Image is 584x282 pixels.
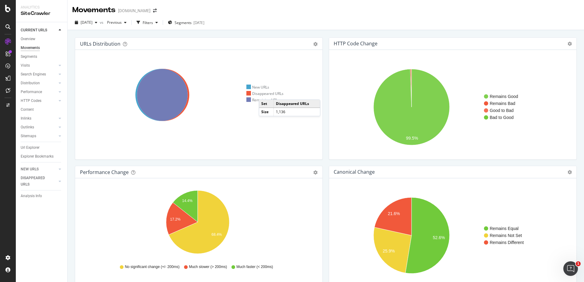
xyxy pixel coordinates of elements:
[72,18,100,27] button: [DATE]
[21,27,47,33] div: CURRENT URLS
[21,175,51,188] div: DISAPPEARED URLS
[175,20,192,25] span: Segments
[490,233,522,238] text: Remains Not Set
[80,169,129,175] div: Performance Change
[21,54,63,60] a: Segments
[21,71,46,78] div: Search Engines
[246,97,280,103] div: Remaining URLs
[21,89,42,95] div: Performance
[21,98,41,104] div: HTTP Codes
[21,193,63,199] a: Analysis Info
[490,108,514,113] text: Good to Bad
[165,18,207,27] button: Segments[DATE]
[383,249,395,253] text: 25.9%
[259,100,274,108] td: Set
[313,170,318,175] div: gear
[274,108,320,116] td: 1,136
[81,20,92,25] span: 2025 Aug. 31st
[568,170,572,174] i: Options
[105,20,122,25] span: Previous
[170,217,180,221] text: 17.2%
[406,136,418,141] text: 99.5%
[21,106,63,113] a: Content
[236,264,273,270] span: Much faster (< 200ms)
[21,106,34,113] div: Content
[21,27,57,33] a: CURRENT URLS
[490,115,514,120] text: Bad to Good
[21,124,34,131] div: Outlinks
[189,264,227,270] span: Much slower (> 200ms)
[313,42,318,46] div: gear
[118,8,151,14] div: [DOMAIN_NAME]
[21,80,40,86] div: Distribution
[21,144,40,151] div: Url Explorer
[21,10,62,17] div: SiteCrawler
[21,175,57,188] a: DISAPPEARED URLS
[143,20,153,25] div: Filters
[21,115,31,122] div: Inlinks
[274,100,320,108] td: Disappeared URLs
[21,98,57,104] a: HTTP Codes
[21,133,57,139] a: Sitemaps
[193,20,204,25] div: [DATE]
[21,45,63,51] a: Movements
[246,91,284,96] div: Disappeared URLs
[80,188,315,259] svg: A chart.
[105,18,129,27] button: Previous
[182,199,193,203] text: 14.4%
[21,36,63,42] a: Overview
[21,166,39,172] div: NEW URLS
[563,261,578,276] iframe: Intercom live chat
[259,108,274,116] td: Size
[246,85,269,90] div: New URLs
[388,211,400,216] text: 21.6%
[21,54,37,60] div: Segments
[21,144,63,151] a: Url Explorer
[433,235,445,240] text: 52.6%
[21,80,57,86] a: Distribution
[125,264,179,270] span: No significant change (+/- 200ms)
[490,240,524,245] text: Remains Different
[334,168,375,176] h4: Canonical Change
[21,5,62,10] div: Analytics
[334,60,569,155] svg: A chart.
[21,193,42,199] div: Analysis Info
[21,153,54,160] div: Explorer Bookmarks
[21,62,30,69] div: Visits
[21,45,40,51] div: Movements
[80,41,120,47] div: URLs Distribution
[21,115,57,122] a: Inlinks
[21,89,57,95] a: Performance
[490,101,515,106] text: Remains Bad
[334,40,377,48] h4: HTTP Code Change
[490,226,519,231] text: Remains Equal
[153,9,157,13] div: arrow-right-arrow-left
[21,133,36,139] div: Sitemaps
[576,261,581,266] span: 1
[21,62,57,69] a: Visits
[21,153,63,160] a: Explorer Bookmarks
[134,18,160,27] button: Filters
[568,42,572,46] i: Options
[211,232,222,237] text: 68.4%
[21,166,57,172] a: NEW URLS
[21,36,35,42] div: Overview
[21,124,57,131] a: Outlinks
[490,94,518,99] text: Remains Good
[100,20,105,25] span: vs
[21,71,57,78] a: Search Engines
[72,5,116,15] div: Movements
